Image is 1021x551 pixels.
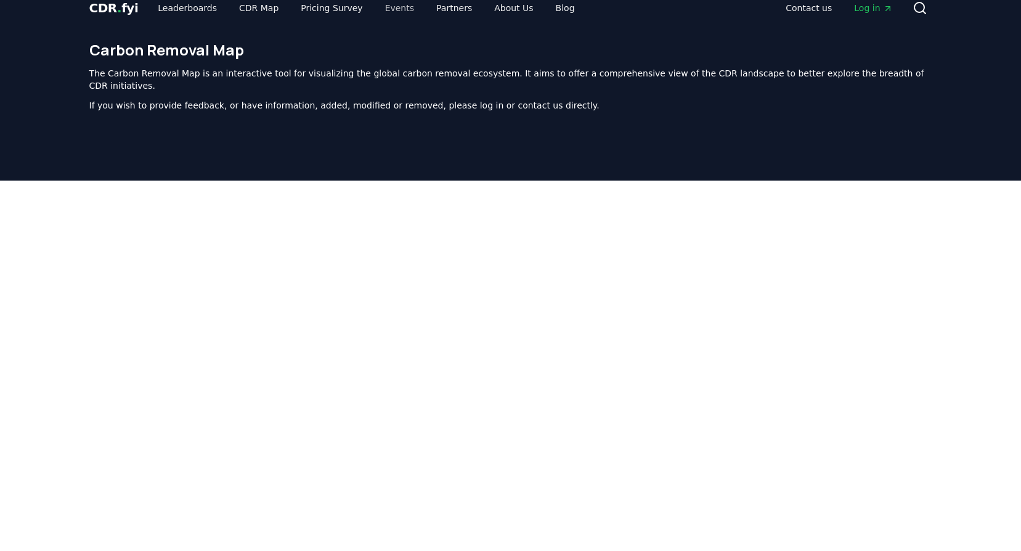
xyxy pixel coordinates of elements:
span: . [117,1,121,15]
h1: Carbon Removal Map [89,40,932,60]
p: If you wish to provide feedback, or have information, added, modified or removed, please log in o... [89,99,932,112]
p: The Carbon Removal Map is an interactive tool for visualizing the global carbon removal ecosystem... [89,67,932,92]
span: CDR fyi [89,1,139,15]
span: Log in [854,2,892,14]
